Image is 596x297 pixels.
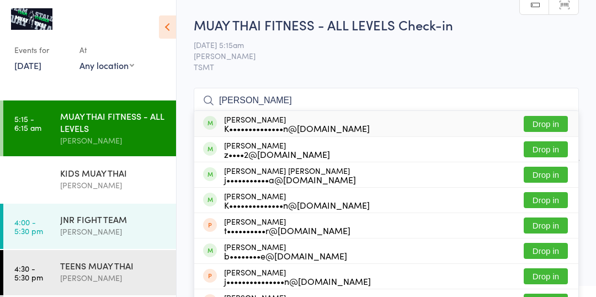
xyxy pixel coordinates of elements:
[60,272,167,284] div: [PERSON_NAME]
[3,204,176,249] a: 4:00 -5:30 pmJNR FIGHT TEAM[PERSON_NAME]
[194,39,562,50] span: [DATE] 5:15am
[224,175,356,184] div: j•••••••••••a@[DOMAIN_NAME]
[3,100,176,156] a: 5:15 -6:15 amMUAY THAI FITNESS - ALL LEVELS[PERSON_NAME]
[524,218,568,234] button: Drop in
[79,41,134,59] div: At
[11,8,52,30] img: Team Stalder Muay Thai
[524,243,568,259] button: Drop in
[224,141,330,158] div: [PERSON_NAME]
[79,59,134,71] div: Any location
[224,166,356,184] div: [PERSON_NAME] [PERSON_NAME]
[224,150,330,158] div: z••••2@[DOMAIN_NAME]
[194,88,579,113] input: Search
[524,116,568,132] button: Drop in
[3,157,176,203] a: 3:45 -4:30 pmKIDS MUAY THAI[PERSON_NAME]
[60,110,167,134] div: MUAY THAI FITNESS - ALL LEVELS
[194,15,579,34] h2: MUAY THAI FITNESS - ALL LEVELS Check-in
[14,59,41,71] a: [DATE]
[224,192,370,209] div: [PERSON_NAME]
[224,217,350,235] div: [PERSON_NAME]
[194,61,579,72] span: TSMT
[224,268,371,285] div: [PERSON_NAME]
[524,167,568,183] button: Drop in
[60,134,167,147] div: [PERSON_NAME]
[194,50,562,61] span: [PERSON_NAME]
[524,141,568,157] button: Drop in
[60,167,167,179] div: KIDS MUAY THAI
[524,192,568,208] button: Drop in
[60,225,167,238] div: [PERSON_NAME]
[14,41,68,59] div: Events for
[60,179,167,192] div: [PERSON_NAME]
[224,124,370,132] div: K••••••••••••••n@[DOMAIN_NAME]
[224,200,370,209] div: K••••••••••••••n@[DOMAIN_NAME]
[224,242,347,260] div: [PERSON_NAME]
[60,259,167,272] div: TEENS MUAY THAI
[14,264,43,282] time: 4:30 - 5:30 pm
[14,114,41,132] time: 5:15 - 6:15 am
[524,268,568,284] button: Drop in
[14,218,43,235] time: 4:00 - 5:30 pm
[3,250,176,295] a: 4:30 -5:30 pmTEENS MUAY THAI[PERSON_NAME]
[14,171,43,189] time: 3:45 - 4:30 pm
[224,115,370,132] div: [PERSON_NAME]
[224,226,350,235] div: t••••••••••r@[DOMAIN_NAME]
[60,213,167,225] div: JNR FIGHT TEAM
[224,277,371,285] div: j•••••••••••••••n@[DOMAIN_NAME]
[224,251,347,260] div: b••••••••e@[DOMAIN_NAME]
